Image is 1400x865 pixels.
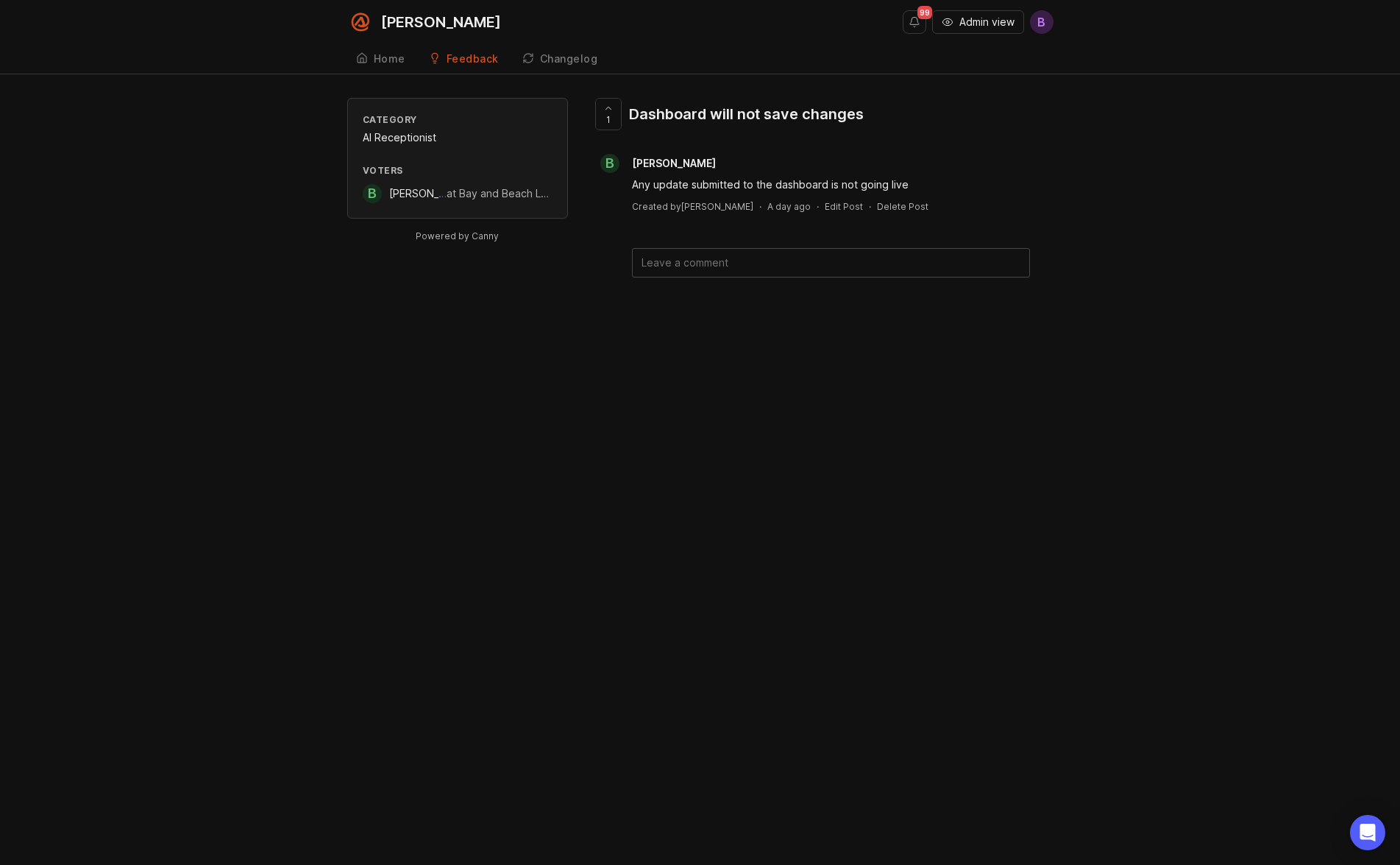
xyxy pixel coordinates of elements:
[347,9,374,35] img: Smith.ai logo
[632,157,716,169] span: [PERSON_NAME]
[389,187,471,200] span: [PERSON_NAME]
[632,200,753,213] div: Created by [PERSON_NAME]
[1037,13,1045,31] span: B
[825,200,863,213] div: Edit Post
[413,227,501,244] a: Powered by Canny
[374,54,405,64] div: Home
[629,104,864,124] div: Dashboard will not save changes
[363,184,552,203] a: B[PERSON_NAME]at Bay and Beach Landscapes
[606,113,611,126] span: 1
[363,130,552,146] div: AI Receptionist
[514,44,607,74] a: Changelog
[759,200,761,213] div: ·
[600,154,619,173] div: B
[540,54,598,64] div: Changelog
[1350,815,1385,850] div: Open Intercom Messenger
[1030,10,1053,34] button: B
[877,200,928,213] div: Delete Post
[869,200,871,213] div: ·
[932,10,1024,34] button: Admin view
[591,154,728,173] a: B[PERSON_NAME]
[917,6,932,19] span: 99
[363,113,552,126] div: Category
[817,200,819,213] div: ·
[595,98,622,130] button: 1
[903,10,926,34] button: Notifications
[632,177,1030,193] div: Any update submitted to the dashboard is not going live
[447,186,552,202] div: at Bay and Beach Landscapes
[381,15,501,29] div: [PERSON_NAME]
[959,15,1015,29] span: Admin view
[767,200,811,213] a: A day ago
[347,44,414,74] a: Home
[363,164,552,177] div: Voters
[363,184,382,203] div: B
[420,44,508,74] a: Feedback
[447,54,499,64] div: Feedback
